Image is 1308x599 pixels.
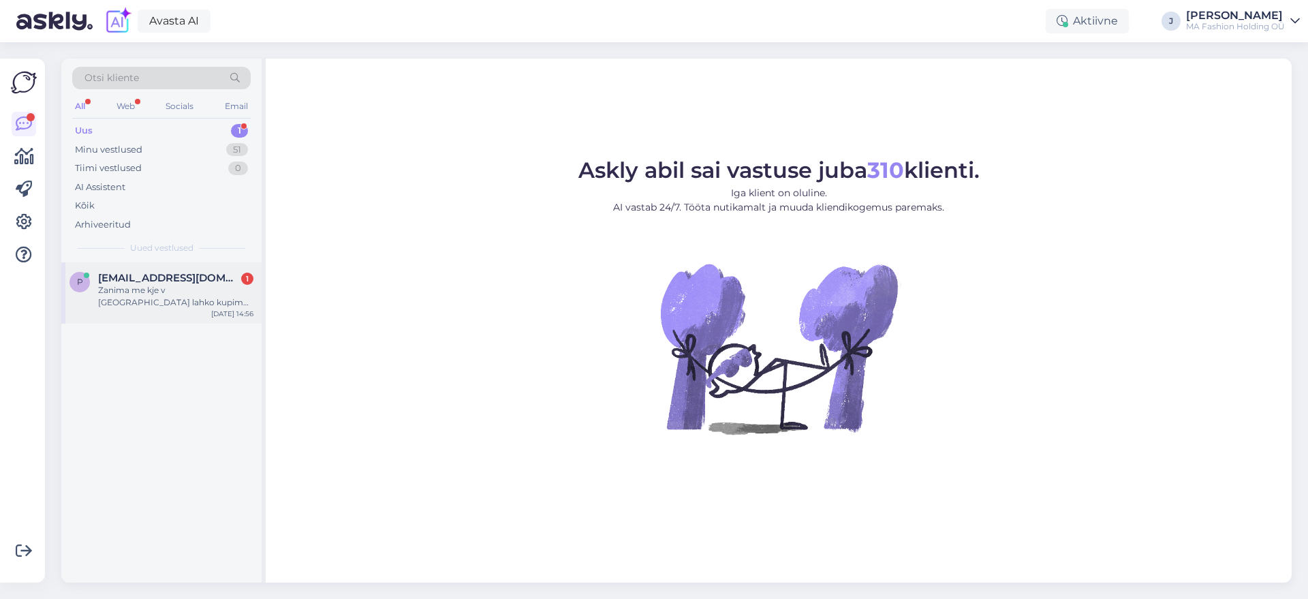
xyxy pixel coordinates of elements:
div: Kõik [75,199,95,213]
div: 1 [231,124,248,138]
div: J [1162,12,1181,31]
div: [DATE] 14:56 [211,309,253,319]
div: 51 [226,143,248,157]
div: Socials [163,97,196,115]
span: p [77,277,83,287]
a: Avasta AI [138,10,211,33]
div: Arhiveeritud [75,218,131,232]
p: Iga klient on oluline. AI vastab 24/7. Tööta nutikamalt ja muuda kliendikogemus paremaks. [578,186,980,215]
span: ppetruska@gmail.com [98,272,240,284]
div: Web [114,97,138,115]
div: Tiimi vestlused [75,162,142,175]
div: Zanima me kje v [GEOGRAPHIC_DATA] lahko kupim izdelke [98,284,253,309]
div: MA Fashion Holding OÜ [1186,21,1285,32]
a: [PERSON_NAME]MA Fashion Holding OÜ [1186,10,1300,32]
img: explore-ai [104,7,132,35]
div: AI Assistent [75,181,125,194]
div: 0 [228,162,248,175]
img: No Chat active [656,226,901,471]
div: Email [222,97,251,115]
span: Askly abil sai vastuse juba klienti. [578,157,980,183]
div: [PERSON_NAME] [1186,10,1285,21]
div: All [72,97,88,115]
div: 1 [241,273,253,285]
div: Aktiivne [1046,9,1129,33]
span: Otsi kliente [84,71,139,85]
img: Askly Logo [11,70,37,95]
div: Minu vestlused [75,143,142,157]
b: 310 [867,157,904,183]
div: Uus [75,124,93,138]
span: Uued vestlused [130,242,193,254]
